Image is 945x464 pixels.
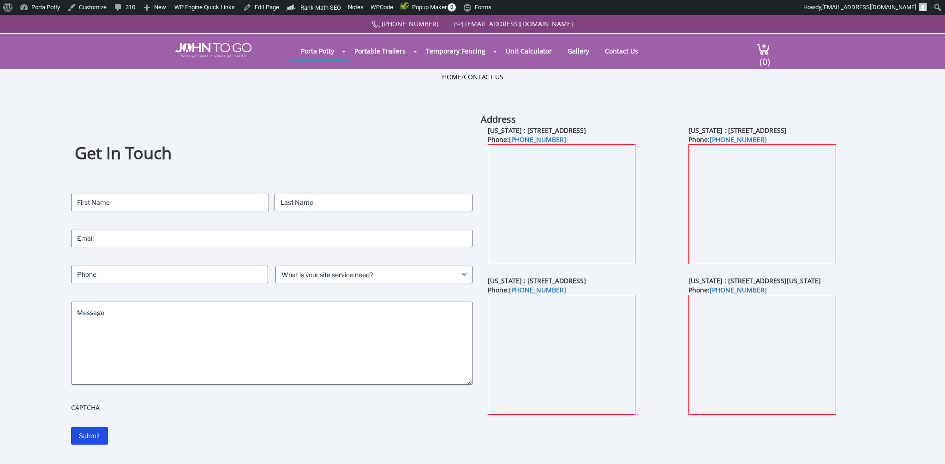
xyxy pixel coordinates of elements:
a: [PHONE_NUMBER] [509,135,566,144]
a: [PHONE_NUMBER] [710,286,767,294]
b: Phone: [488,286,566,294]
b: [US_STATE] : [STREET_ADDRESS] [688,126,787,135]
img: Mail [455,22,463,28]
a: Home [442,72,461,81]
a: [PHONE_NUMBER] [382,19,439,28]
img: JOHN to go [175,43,251,58]
b: [US_STATE] : [STREET_ADDRESS] [488,276,586,285]
input: Last Name [275,194,472,211]
b: Address [481,113,516,125]
input: Email [71,230,472,247]
ul: / [442,72,503,82]
a: Contact Us [464,72,503,81]
a: Gallery [561,42,596,60]
span: 0 [448,3,456,12]
a: [EMAIL_ADDRESS][DOMAIN_NAME] [465,19,573,28]
b: [US_STATE] : [STREET_ADDRESS][US_STATE] [688,276,821,285]
b: Phone: [488,135,566,144]
button: Live Chat [908,427,945,464]
a: Porta Potty [294,42,341,60]
a: Portable Trailers [347,42,413,60]
b: Phone: [688,286,767,294]
b: [US_STATE] : [STREET_ADDRESS] [488,126,586,135]
span: Rank Math SEO [300,4,341,11]
a: [PHONE_NUMBER] [509,286,566,294]
a: Contact Us [598,42,645,60]
img: Call [372,21,380,29]
h1: Get In Touch [75,142,468,165]
input: Phone [71,266,268,283]
label: CAPTCHA [71,403,472,412]
input: Submit [71,427,108,445]
input: First Name [71,194,269,211]
b: Phone: [688,135,767,144]
a: [PHONE_NUMBER] [710,135,767,144]
a: Temporary Fencing [419,42,492,60]
a: Unit Calculator [499,42,559,60]
img: cart a [756,43,770,55]
span: [EMAIL_ADDRESS][DOMAIN_NAME] [822,4,916,11]
span: (0) [759,48,770,68]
